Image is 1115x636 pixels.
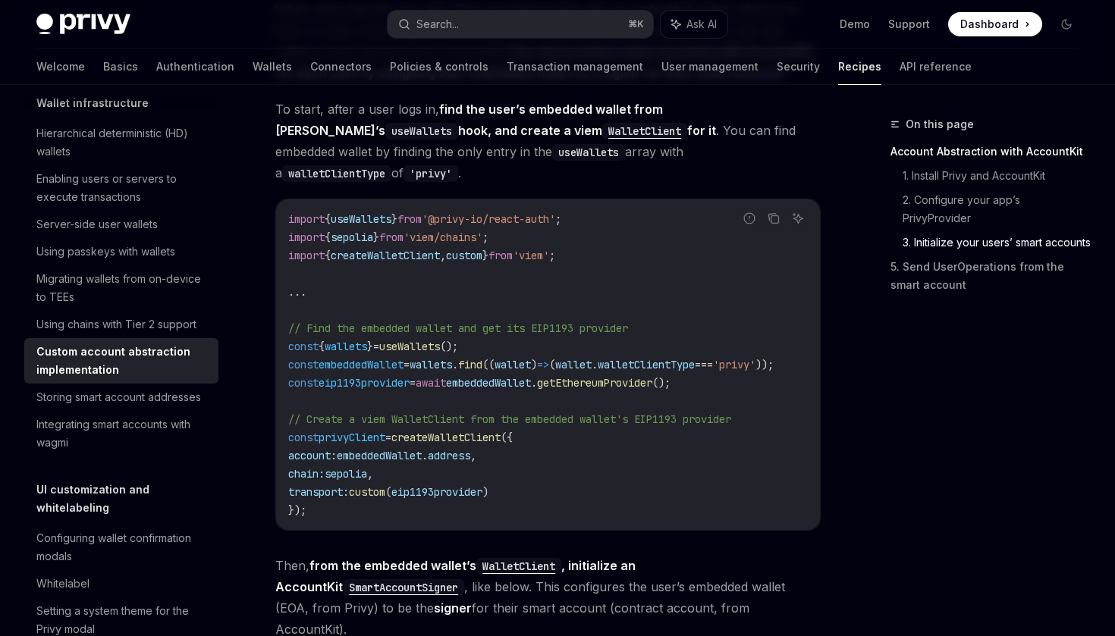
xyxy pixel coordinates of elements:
button: Ask AI [661,11,727,38]
span: ( [385,485,391,499]
a: Hierarchical deterministic (HD) wallets [24,120,218,165]
a: User management [661,49,759,85]
span: account: [288,449,337,462]
span: address [428,449,470,462]
a: 1. Install Privy and AccountKit [903,164,1091,188]
span: const [288,340,319,353]
a: Authentication [156,49,234,85]
a: Dashboard [948,12,1042,36]
span: from [379,230,404,244]
a: 2. Configure your app’s PrivyProvider [903,188,1091,230]
button: Search...⌘K [388,11,652,38]
span: ⌘ K [628,18,644,30]
span: // Create a viem WalletClient from the embedded wallet's EIP1193 provider [288,412,731,426]
a: Enabling users or servers to execute transactions [24,165,218,211]
strong: find the user’s embedded wallet from [PERSON_NAME]’s hook, and create a viem for it [275,102,716,138]
div: Server-side user wallets [36,215,158,233]
span: useWallets [331,212,391,226]
span: ) [482,485,488,499]
a: 3. Initialize your users’ smart accounts [903,230,1091,255]
span: , [440,249,446,262]
span: , [367,467,373,481]
span: , [470,449,476,462]
a: Transaction management [507,49,643,85]
div: Migrating wallets from on-device to TEEs [36,270,209,306]
span: const [288,431,319,444]
div: Configuring wallet confirmation modals [36,529,209,566]
span: ({ [501,431,513,444]
span: } [482,249,488,262]
span: 'viem/chains' [404,230,482,244]
div: Hierarchical deterministic (HD) wallets [36,124,209,161]
span: import [288,230,325,244]
span: Ask AI [686,17,717,32]
span: wallets [410,358,452,371]
a: Integrating smart accounts with wagmi [24,411,218,456]
span: To start, after a user logs in, . You can find embedded wallet by finding the only entry in the a... [275,99,821,183]
a: Welcome [36,49,85,85]
a: Basics [103,49,138,85]
span: walletClientType [598,358,695,371]
span: = [410,376,416,390]
span: (); [652,376,671,390]
span: chain: [288,467,325,481]
span: const [288,358,319,371]
a: Using chains with Tier 2 support [24,311,218,338]
span: )); [755,358,774,371]
span: import [288,212,325,226]
span: { [325,249,331,262]
span: ; [555,212,561,226]
a: API reference [900,49,972,85]
span: sepolia [325,467,367,481]
span: = [373,340,379,353]
div: Enabling users or servers to execute transactions [36,170,209,206]
span: // Find the embedded wallet and get its EIP1193 provider [288,321,628,335]
img: dark logo [36,14,130,35]
a: Connectors [310,49,372,85]
span: custom [446,249,482,262]
a: Account Abstraction with AccountKit [890,139,1091,164]
button: Report incorrect code [740,208,759,228]
a: Policies & controls [390,49,488,85]
a: Migrating wallets from on-device to TEEs [24,265,218,311]
span: import [288,249,325,262]
span: privyClient [319,431,385,444]
span: } [367,340,373,353]
span: } [391,212,397,226]
span: embeddedWallet [337,449,422,462]
span: eip1193provider [391,485,482,499]
code: SmartAccountSigner [343,579,464,596]
code: useWallets [552,144,625,161]
span: wallets [325,340,367,353]
a: WalletClient [602,123,687,138]
a: Wallets [253,49,292,85]
button: Copy the contents from the code block [764,208,784,228]
span: On this page [906,115,974,133]
span: wallet [555,358,592,371]
div: Whitelabel [36,575,90,593]
code: WalletClient [476,558,561,575]
span: . [592,358,598,371]
span: custom [349,485,385,499]
a: Whitelabel [24,570,218,597]
span: 'privy' [713,358,755,371]
strong: from the embedded wallet’s , initialize an AccountKit [275,558,636,594]
div: Integrating smart accounts with wagmi [36,415,209,452]
code: useWallets [385,123,458,139]
span: embeddedWallet [446,376,531,390]
span: const [288,376,319,390]
div: Search... [416,15,459,33]
span: await [416,376,446,390]
strong: signer [434,600,472,616]
span: transport: [288,485,349,499]
a: Demo [840,17,870,32]
div: Custom account abstraction implementation [36,343,209,379]
a: Custom account abstraction implementation [24,338,218,384]
span: getEthereumProvider [537,376,652,390]
span: ; [482,230,488,244]
a: Storing smart account addresses [24,384,218,411]
code: WalletClient [602,123,687,139]
div: Using chains with Tier 2 support [36,315,196,334]
span: ... [288,285,306,299]
span: => [537,358,549,371]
